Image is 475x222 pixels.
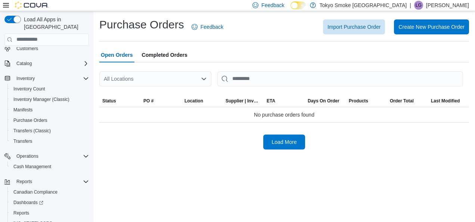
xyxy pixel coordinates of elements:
button: Transfers (Classic) [7,126,92,136]
button: Catalog [1,58,92,69]
span: Feedback [201,23,223,31]
button: Location [181,95,223,107]
span: Dashboards [13,200,43,206]
div: Logan Gardner [414,1,423,10]
button: Operations [1,151,92,161]
a: Transfers (Classic) [10,126,54,135]
a: Transfers [10,137,35,146]
p: | [410,1,411,10]
span: PO # [143,98,153,104]
button: Inventory Manager (Classic) [7,94,92,105]
a: Feedback [189,19,226,34]
button: Catalog [13,59,35,68]
span: Order Total [390,98,414,104]
span: Customers [13,44,89,53]
button: Operations [13,152,41,161]
button: Reports [7,208,92,218]
span: Open Orders [101,47,133,62]
button: Load More [263,135,305,149]
input: Dark Mode [291,1,306,9]
div: Location [184,98,203,104]
p: [PERSON_NAME] [426,1,469,10]
img: Cova [15,1,49,9]
span: Manifests [13,107,32,113]
span: Catalog [16,61,32,67]
span: Products [349,98,368,104]
a: Purchase Orders [10,116,50,125]
span: Load All Apps in [GEOGRAPHIC_DATA] [21,16,89,31]
span: Catalog [13,59,89,68]
a: Inventory Manager (Classic) [10,95,72,104]
span: Create New Purchase Order [398,23,465,31]
span: Feedback [261,1,284,9]
button: Products [346,95,387,107]
span: Purchase Orders [13,117,47,123]
span: Manifests [10,105,89,114]
button: Inventory Count [7,84,92,94]
button: Inventory [1,73,92,84]
button: Status [99,95,140,107]
span: Reports [13,210,29,216]
span: Supplier | Invoice Number [226,98,261,104]
span: Dashboards [10,198,89,207]
button: Import Purchase Order [323,19,385,34]
span: Days On Order [308,98,339,104]
button: Manifests [7,105,92,115]
button: Transfers [7,136,92,147]
span: Customers [16,46,38,52]
button: Supplier | Invoice Number [223,95,264,107]
span: Purchase Orders [10,116,89,125]
span: LG [416,1,422,10]
button: Reports [13,177,35,186]
button: Days On Order [305,95,346,107]
span: Last Modified [431,98,460,104]
span: Reports [13,177,89,186]
span: Cash Management [10,162,89,171]
a: Manifests [10,105,35,114]
button: Order Total [387,95,428,107]
span: Load More [272,138,297,146]
span: Completed Orders [142,47,187,62]
span: Operations [16,153,38,159]
span: Reports [10,209,89,218]
span: Transfers (Classic) [13,128,51,134]
span: Canadian Compliance [10,188,89,197]
a: Canadian Compliance [10,188,60,197]
button: Cash Management [7,161,92,172]
span: Inventory Count [13,86,45,92]
button: Purchase Orders [7,115,92,126]
span: Transfers [10,137,89,146]
button: Create New Purchase Order [394,19,469,34]
span: Inventory Manager (Classic) [10,95,89,104]
a: Dashboards [10,198,46,207]
a: Cash Management [10,162,54,171]
a: Customers [13,44,41,53]
input: This is a search bar. After typing your query, hit enter to filter the results lower in the page. [217,71,463,86]
button: Inventory [13,74,38,83]
span: No purchase orders found [254,110,314,119]
p: Tokyo Smoke [GEOGRAPHIC_DATA] [320,1,407,10]
span: Inventory [16,75,35,81]
span: Cash Management [13,164,51,170]
button: Canadian Compliance [7,187,92,197]
a: Reports [10,209,32,218]
button: PO # [140,95,181,107]
span: Reports [16,179,32,185]
button: Last Modified [428,95,469,107]
a: Dashboards [7,197,92,208]
span: Transfers [13,138,32,144]
span: ETA [267,98,275,104]
span: Inventory [13,74,89,83]
h1: Purchase Orders [99,17,184,32]
button: ETA [264,95,305,107]
span: Transfers (Classic) [10,126,89,135]
button: Open list of options [201,76,207,82]
span: Inventory Count [10,84,89,93]
span: Operations [13,152,89,161]
span: Canadian Compliance [13,189,58,195]
button: Customers [1,43,92,54]
a: Inventory Count [10,84,48,93]
span: Import Purchase Order [327,23,381,31]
